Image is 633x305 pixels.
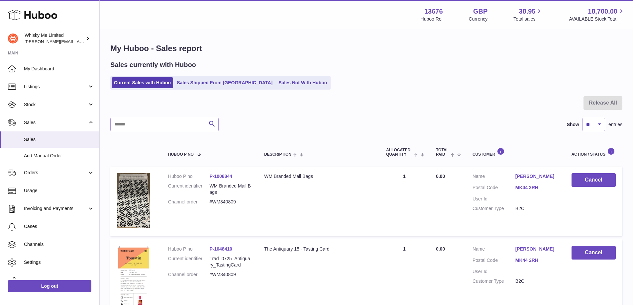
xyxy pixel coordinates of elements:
[264,173,373,180] div: WM Branded Mail Bags
[168,173,210,180] dt: Huboo P no
[473,196,515,202] dt: User Id
[515,185,558,191] a: MK44 2RH
[24,153,94,159] span: Add Manual Order
[168,183,210,195] dt: Current identifier
[567,121,579,128] label: Show
[24,84,87,90] span: Listings
[436,246,445,252] span: 0.00
[24,102,87,108] span: Stock
[209,246,232,252] a: P-1048410
[168,199,210,205] dt: Channel order
[110,60,196,69] h2: Sales currently with Huboo
[572,173,616,187] button: Cancel
[276,77,329,88] a: Sales Not With Huboo
[473,268,515,275] dt: User Id
[608,121,622,128] span: entries
[24,277,94,283] span: Returns
[264,152,291,157] span: Description
[24,241,94,248] span: Channels
[513,7,543,22] a: 38.95 Total sales
[24,136,94,143] span: Sales
[168,256,210,268] dt: Current identifier
[168,271,210,278] dt: Channel order
[8,34,18,43] img: frances@whiskyshop.com
[569,7,625,22] a: 18,700.00 AVAILABLE Stock Total
[110,43,622,54] h1: My Huboo - Sales report
[168,152,194,157] span: Huboo P no
[515,173,558,180] a: [PERSON_NAME]
[473,148,558,157] div: Customer
[209,183,251,195] dd: WM Branded Mail Bags
[519,7,535,16] span: 38.95
[473,185,515,192] dt: Postal Code
[117,173,150,228] img: 1725358317.png
[24,66,94,72] span: My Dashboard
[473,246,515,254] dt: Name
[25,39,133,44] span: [PERSON_NAME][EMAIL_ADDRESS][DOMAIN_NAME]
[24,205,87,212] span: Invoicing and Payments
[572,148,616,157] div: Action / Status
[569,16,625,22] span: AVAILABLE Stock Total
[515,246,558,252] a: [PERSON_NAME]
[436,174,445,179] span: 0.00
[112,77,173,88] a: Current Sales with Huboo
[436,148,449,157] span: Total paid
[24,223,94,230] span: Cases
[386,148,412,157] span: ALLOCATED Quantity
[24,259,94,266] span: Settings
[379,167,429,236] td: 1
[209,271,251,278] dd: #WM340809
[515,205,558,212] dd: B2C
[209,174,232,179] a: P-1008844
[168,246,210,252] dt: Huboo P no
[473,173,515,181] dt: Name
[25,32,84,45] div: Whisky Me Limited
[8,280,91,292] a: Log out
[469,16,488,22] div: Currency
[174,77,275,88] a: Sales Shipped From [GEOGRAPHIC_DATA]
[264,246,373,252] div: The Antiquary 15 - Tasting Card
[572,246,616,260] button: Cancel
[515,278,558,284] dd: B2C
[515,257,558,264] a: MK44 2RH
[473,7,487,16] strong: GBP
[209,256,251,268] dd: Trad_0725_Antiquary_TastingCard
[421,16,443,22] div: Huboo Ref
[473,205,515,212] dt: Customer Type
[424,7,443,16] strong: 13676
[588,7,617,16] span: 18,700.00
[24,188,94,194] span: Usage
[473,257,515,265] dt: Postal Code
[513,16,543,22] span: Total sales
[209,199,251,205] dd: #WM340809
[24,170,87,176] span: Orders
[24,119,87,126] span: Sales
[473,278,515,284] dt: Customer Type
